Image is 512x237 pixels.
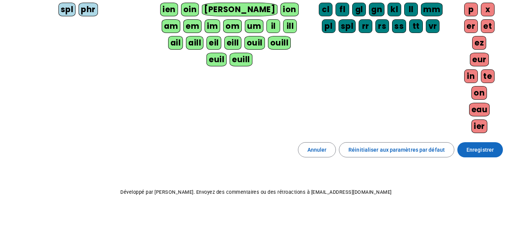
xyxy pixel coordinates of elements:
[464,3,478,16] div: p
[457,142,503,157] button: Enregistrer
[280,3,299,16] div: ion
[469,103,490,116] div: eau
[471,86,487,100] div: on
[186,36,203,50] div: aill
[471,119,487,133] div: ier
[202,3,277,16] div: [PERSON_NAME]
[472,36,486,50] div: ez
[168,36,183,50] div: ail
[421,3,443,16] div: mm
[183,19,202,33] div: em
[268,36,291,50] div: ouill
[266,19,280,33] div: il
[244,36,265,50] div: ouil
[206,53,227,66] div: euil
[58,3,76,16] div: spl
[339,19,356,33] div: spl
[307,145,327,154] span: Annuler
[283,19,297,33] div: ill
[205,19,220,33] div: im
[464,19,478,33] div: er
[481,19,495,33] div: et
[6,188,506,197] p: Développé par [PERSON_NAME]. Envoyez des commentaires ou des rétroactions à [EMAIL_ADDRESS][DOMAI...
[409,19,423,33] div: tt
[223,19,242,33] div: om
[206,36,221,50] div: eil
[298,142,336,157] button: Annuler
[369,3,384,16] div: gn
[426,19,440,33] div: vr
[339,142,454,157] button: Réinitialiser aux paramètres par défaut
[375,19,389,33] div: rs
[466,145,494,154] span: Enregistrer
[319,3,332,16] div: cl
[392,19,406,33] div: ss
[470,53,489,66] div: eur
[322,19,336,33] div: pl
[464,69,478,83] div: in
[481,69,495,83] div: te
[481,3,495,16] div: x
[348,145,445,154] span: Réinitialiser aux paramètres par défaut
[388,3,401,16] div: kl
[160,3,178,16] div: ien
[79,3,98,16] div: phr
[404,3,418,16] div: ll
[352,3,366,16] div: gl
[359,19,372,33] div: rr
[162,19,180,33] div: am
[245,19,263,33] div: um
[224,36,241,50] div: eill
[181,3,199,16] div: oin
[230,53,252,66] div: euill
[336,3,349,16] div: fl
